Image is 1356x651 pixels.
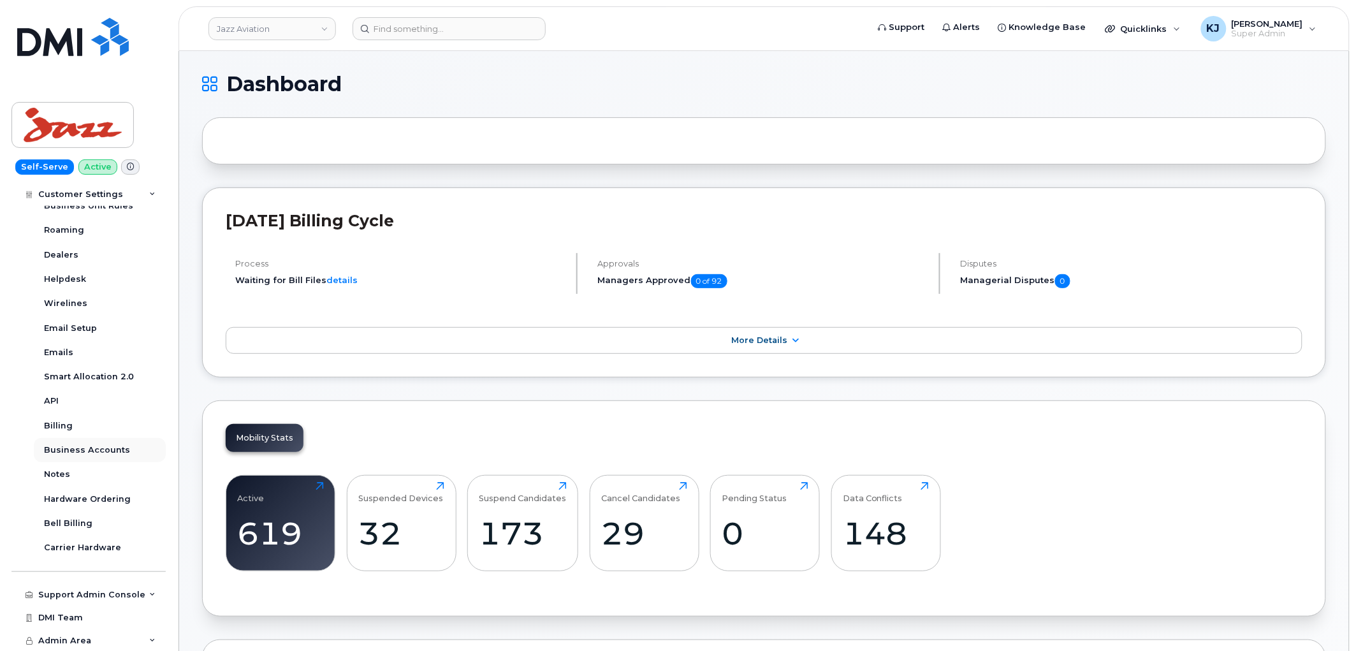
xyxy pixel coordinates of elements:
[961,274,1302,288] h5: Managerial Disputes
[226,75,342,94] span: Dashboard
[691,274,727,288] span: 0 of 92
[601,482,680,503] div: Cancel Candidates
[722,482,787,503] div: Pending Status
[479,482,567,503] div: Suspend Candidates
[601,515,687,552] div: 29
[358,482,443,503] div: Suspended Devices
[843,482,929,564] a: Data Conflicts148
[326,275,358,285] a: details
[601,482,687,564] a: Cancel Candidates29
[235,259,565,268] h4: Process
[598,274,928,288] h5: Managers Approved
[479,515,567,552] div: 173
[732,335,788,345] span: More Details
[1055,274,1070,288] span: 0
[722,482,808,564] a: Pending Status0
[598,259,928,268] h4: Approvals
[722,515,808,552] div: 0
[226,211,1302,230] h2: [DATE] Billing Cycle
[843,482,903,503] div: Data Conflicts
[358,482,444,564] a: Suspended Devices32
[238,482,265,503] div: Active
[238,515,324,552] div: 619
[961,259,1302,268] h4: Disputes
[358,515,444,552] div: 32
[843,515,929,552] div: 148
[479,482,567,564] a: Suspend Candidates173
[235,274,565,286] li: Waiting for Bill Files
[238,482,324,564] a: Active619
